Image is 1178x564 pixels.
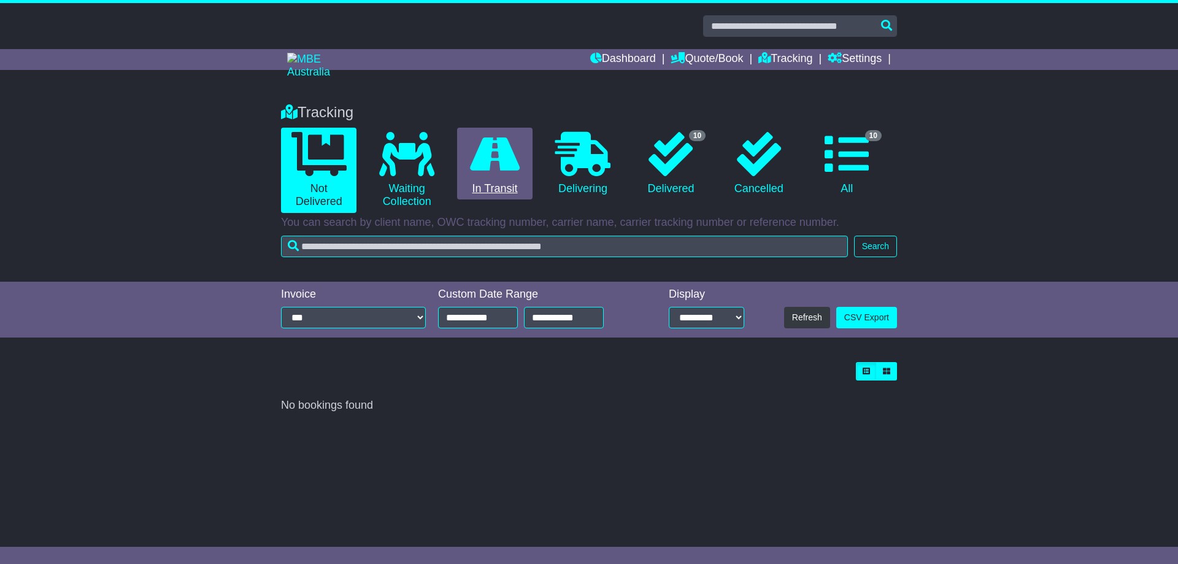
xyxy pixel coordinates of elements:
a: 10 Delivered [633,128,709,200]
button: Refresh [784,307,830,328]
a: CSV Export [836,307,897,328]
a: Delivering [545,128,620,200]
a: 10 All [809,128,885,200]
a: In Transit [457,128,533,200]
div: Custom Date Range [438,288,635,301]
a: Tracking [758,49,812,70]
a: Quote/Book [671,49,743,70]
button: Search [854,236,897,257]
p: You can search by client name, OWC tracking number, carrier name, carrier tracking number or refe... [281,216,897,230]
span: 10 [865,130,882,141]
a: Cancelled [721,128,796,200]
a: Waiting Collection [369,128,444,213]
a: Dashboard [590,49,656,70]
div: No bookings found [281,399,897,412]
div: Tracking [275,104,903,122]
a: Not Delivered [281,128,356,213]
span: 10 [689,130,706,141]
div: Display [669,288,744,301]
div: Invoice [281,288,426,301]
a: Settings [828,49,882,70]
